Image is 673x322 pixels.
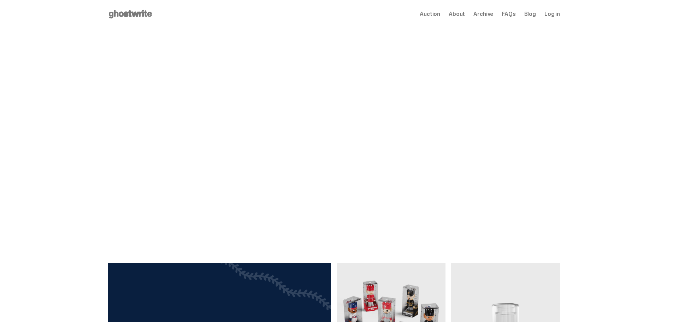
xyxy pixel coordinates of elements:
[524,11,536,17] a: Blog
[544,11,560,17] a: Log in
[502,11,515,17] a: FAQs
[449,11,465,17] a: About
[420,11,440,17] a: Auction
[473,11,493,17] a: Archive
